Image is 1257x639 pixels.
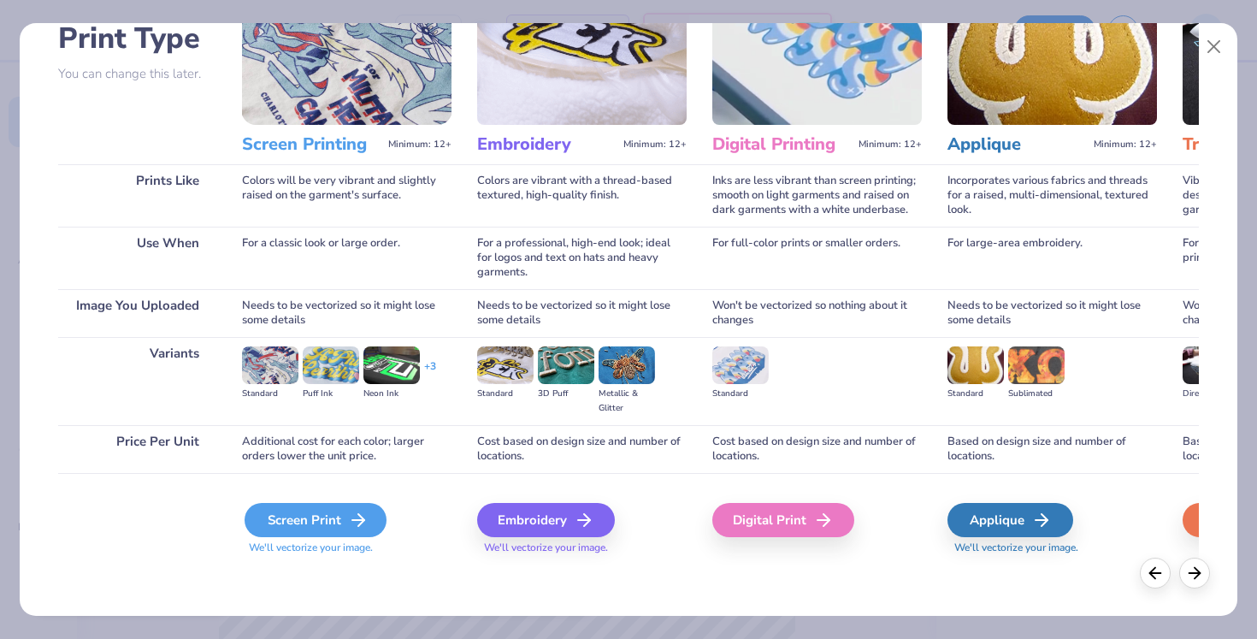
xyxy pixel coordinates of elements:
div: Colors will be very vibrant and slightly raised on the garment's surface. [242,164,451,227]
span: Minimum: 12+ [1094,139,1157,151]
div: Standard [712,387,769,401]
div: Colors are vibrant with a thread-based textured, high-quality finish. [477,164,687,227]
div: Embroidery [477,503,615,537]
div: Needs to be vectorized so it might lose some details [947,289,1157,337]
div: Digital Print [712,503,854,537]
img: Standard [712,346,769,384]
h3: Applique [947,133,1087,156]
div: Prints Like [58,164,216,227]
div: Standard [242,387,298,401]
div: Needs to be vectorized so it might lose some details [477,289,687,337]
div: Price Per Unit [58,425,216,473]
img: Standard [947,346,1004,384]
p: You can change this later. [58,67,216,81]
div: For full-color prints or smaller orders. [712,227,922,289]
h3: Embroidery [477,133,617,156]
img: Standard [477,346,534,384]
img: Neon Ink [363,346,420,384]
span: Minimum: 12+ [859,139,922,151]
div: For a professional, high-end look; ideal for logos and text on hats and heavy garments. [477,227,687,289]
div: Direct-to-film [1183,387,1239,401]
div: Neon Ink [363,387,420,401]
div: Applique [947,503,1073,537]
div: Screen Print [245,503,387,537]
span: Minimum: 12+ [388,139,451,151]
button: Close [1198,31,1230,63]
div: Standard [477,387,534,401]
img: Puff Ink [303,346,359,384]
div: Puff Ink [303,387,359,401]
div: Use When [58,227,216,289]
div: Sublimated [1008,387,1065,401]
div: For large-area embroidery. [947,227,1157,289]
img: Metallic & Glitter [599,346,655,384]
h3: Digital Printing [712,133,852,156]
div: Based on design size and number of locations. [947,425,1157,473]
div: Cost based on design size and number of locations. [712,425,922,473]
h3: Screen Printing [242,133,381,156]
div: Inks are less vibrant than screen printing; smooth on light garments and raised on dark garments ... [712,164,922,227]
img: Sublimated [1008,346,1065,384]
div: For a classic look or large order. [242,227,451,289]
div: Won't be vectorized so nothing about it changes [712,289,922,337]
div: 3D Puff [538,387,594,401]
img: Standard [242,346,298,384]
div: Incorporates various fabrics and threads for a raised, multi-dimensional, textured look. [947,164,1157,227]
div: Variants [58,337,216,425]
div: Additional cost for each color; larger orders lower the unit price. [242,425,451,473]
div: Needs to be vectorized so it might lose some details [242,289,451,337]
div: Metallic & Glitter [599,387,655,416]
span: We'll vectorize your image. [477,541,687,555]
span: Minimum: 12+ [623,139,687,151]
img: Direct-to-film [1183,346,1239,384]
span: We'll vectorize your image. [947,541,1157,555]
div: + 3 [424,359,436,388]
img: 3D Puff [538,346,594,384]
div: Cost based on design size and number of locations. [477,425,687,473]
div: Standard [947,387,1004,401]
span: We'll vectorize your image. [242,541,451,555]
div: Image You Uploaded [58,289,216,337]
